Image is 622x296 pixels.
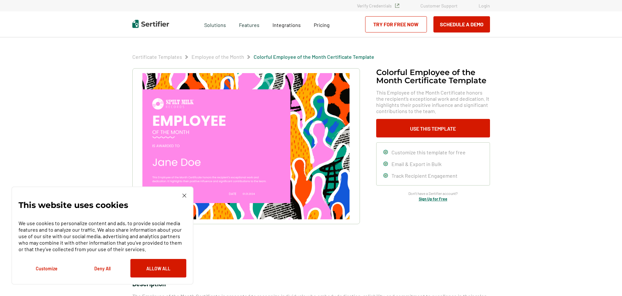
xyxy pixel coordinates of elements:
img: Verified [395,4,399,8]
span: Don’t have a Sertifier account? [408,190,458,197]
h1: Colorful Employee of the Month Certificate Template [376,68,490,84]
a: Verify Credentials [357,3,399,8]
a: Pricing [314,20,330,28]
a: Colorful Employee of the Month Certificate Template [254,54,374,60]
iframe: Chat Widget [589,265,622,296]
span: Track Recipient Engagement [391,173,457,179]
a: Certificate Templates [132,54,182,60]
button: Customize [19,259,74,277]
a: Customer Support [420,3,457,8]
button: Allow All [130,259,186,277]
img: Sertifier | Digital Credentialing Platform [132,20,169,28]
span: This Employee of the Month Certificate honors the recipient’s exceptional work and dedication. It... [376,89,490,114]
p: We use cookies to personalize content and ads, to provide social media features and to analyze ou... [19,220,186,252]
a: Integrations [272,20,301,28]
span: Solutions [204,20,226,28]
button: Use This Template [376,119,490,137]
span: Email & Export in Bulk [391,161,442,167]
button: Schedule a Demo [433,16,490,32]
p: This website uses cookies [19,202,128,208]
button: Deny All [74,259,130,277]
span: Customize this template for free [391,149,466,155]
img: Colorful Employee of the Month Certificate Template [142,73,349,219]
a: Employee of the Month [192,54,244,60]
a: Login [479,3,490,8]
img: Cookie Popup Close [182,194,186,198]
span: Integrations [272,22,301,28]
a: Sign Up for Free [419,197,447,201]
a: Try for Free Now [365,16,427,32]
span: Pricing [314,22,330,28]
div: Breadcrumb [132,54,374,60]
span: Features [239,20,259,28]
